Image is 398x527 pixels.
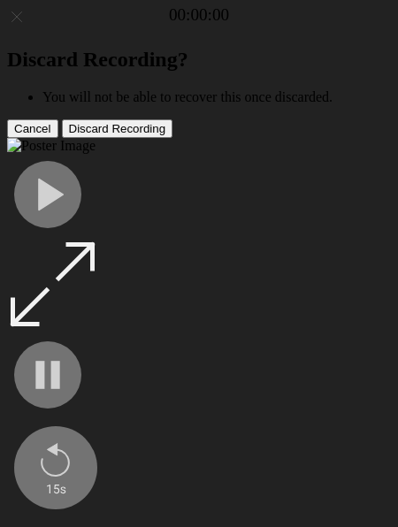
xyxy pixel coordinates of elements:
button: Discard Recording [62,119,173,138]
li: You will not be able to recover this once discarded. [42,89,391,105]
img: Poster Image [7,138,96,154]
h2: Discard Recording? [7,48,391,72]
a: 00:00:00 [169,5,229,25]
button: Cancel [7,119,58,138]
